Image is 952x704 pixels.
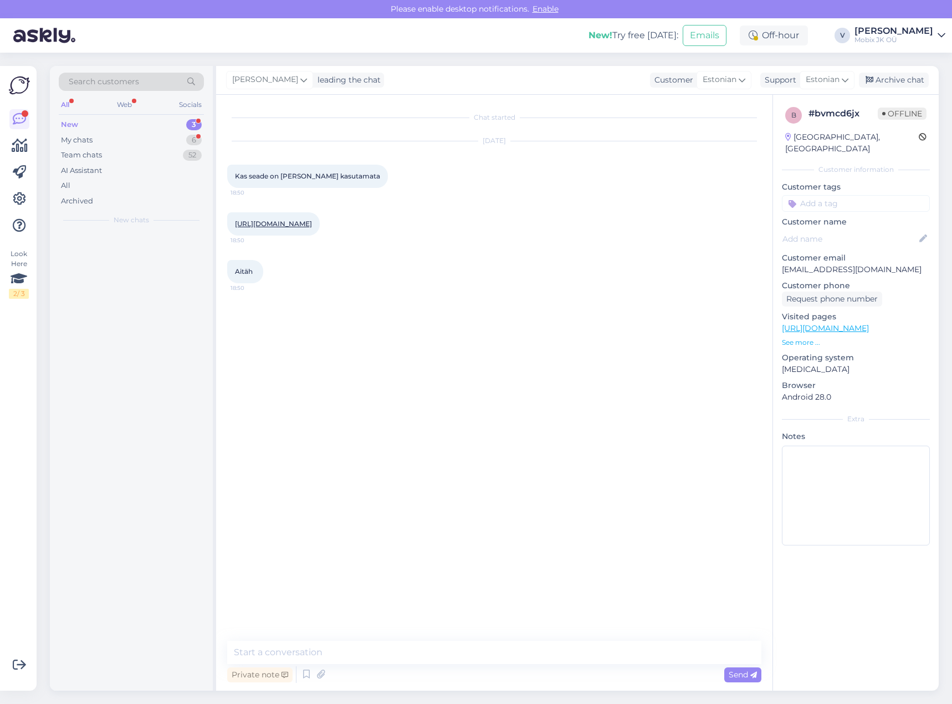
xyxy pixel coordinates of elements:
span: Kas seade on [PERSON_NAME] kasutamata [235,172,380,180]
div: All [61,180,70,191]
a: [URL][DOMAIN_NAME] [782,323,869,333]
span: Aitäh [235,267,253,276]
div: AI Assistant [61,165,102,176]
input: Add name [782,233,917,245]
div: [GEOGRAPHIC_DATA], [GEOGRAPHIC_DATA] [785,131,919,155]
div: Socials [177,98,204,112]
div: New [61,119,78,130]
div: 3 [186,119,202,130]
img: Askly Logo [9,75,30,96]
p: Visited pages [782,311,930,323]
div: Web [115,98,134,112]
div: 6 [186,135,202,146]
div: Archive chat [859,73,929,88]
div: Chat started [227,113,761,123]
p: Notes [782,431,930,442]
span: [PERSON_NAME] [232,74,298,86]
p: [EMAIL_ADDRESS][DOMAIN_NAME] [782,264,930,276]
span: 18:50 [231,284,272,292]
p: Customer phone [782,280,930,292]
div: Request phone number [782,292,882,307]
p: Android 28.0 [782,391,930,403]
div: Archived [61,196,93,207]
div: V [835,28,850,43]
span: Search customers [69,76,139,88]
span: 18:50 [231,188,272,197]
p: See more ... [782,338,930,348]
span: Enable [529,4,562,14]
div: Support [760,74,796,86]
span: Offline [878,108,927,120]
span: 18:50 [231,236,272,244]
div: Look Here [9,249,29,299]
div: Customer information [782,165,930,175]
div: Customer [650,74,693,86]
div: Off-hour [740,25,808,45]
div: 52 [183,150,202,161]
p: [MEDICAL_DATA] [782,364,930,375]
b: New! [588,30,612,40]
a: [URL][DOMAIN_NAME] [235,220,312,228]
span: New chats [114,215,149,225]
div: 2 / 3 [9,289,29,299]
p: Customer name [782,216,930,228]
div: Extra [782,414,930,424]
span: Estonian [806,74,840,86]
span: Send [729,670,757,680]
div: [PERSON_NAME] [854,27,933,35]
div: Team chats [61,150,102,161]
div: My chats [61,135,93,146]
span: Estonian [703,74,736,86]
p: Customer email [782,252,930,264]
div: All [59,98,71,112]
p: Customer tags [782,181,930,193]
div: # bvmcd6jx [808,107,878,120]
p: Browser [782,380,930,391]
p: Operating system [782,352,930,364]
a: [PERSON_NAME]Mobix JK OÜ [854,27,945,44]
button: Emails [683,25,726,46]
div: Mobix JK OÜ [854,35,933,44]
div: Try free [DATE]: [588,29,678,42]
div: Private note [227,667,293,682]
div: leading the chat [313,74,381,86]
input: Add a tag [782,195,930,212]
span: b [791,111,796,119]
div: [DATE] [227,136,761,146]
